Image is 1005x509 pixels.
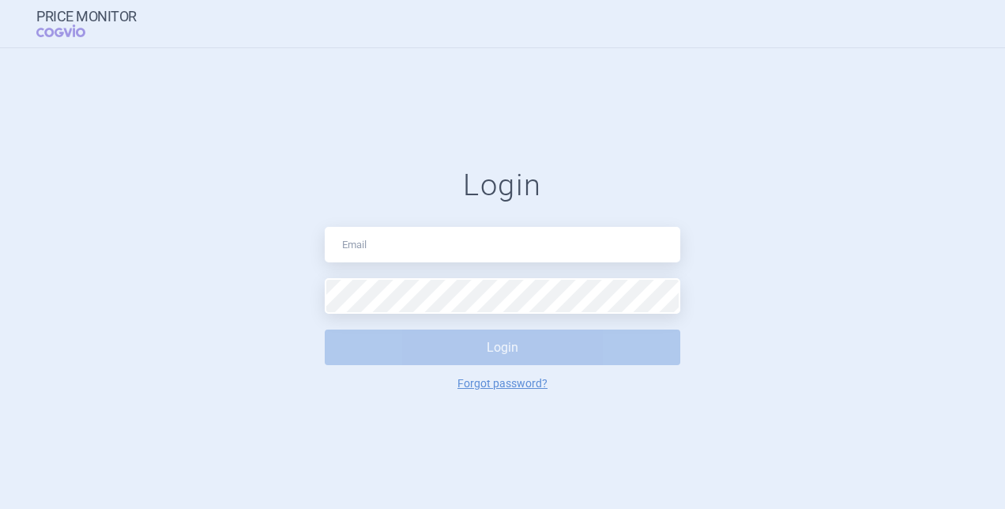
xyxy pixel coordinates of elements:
[36,9,137,25] strong: Price Monitor
[325,168,680,204] h1: Login
[457,378,548,389] a: Forgot password?
[325,227,680,262] input: Email
[325,330,680,365] button: Login
[36,25,107,37] span: COGVIO
[36,9,137,39] a: Price MonitorCOGVIO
